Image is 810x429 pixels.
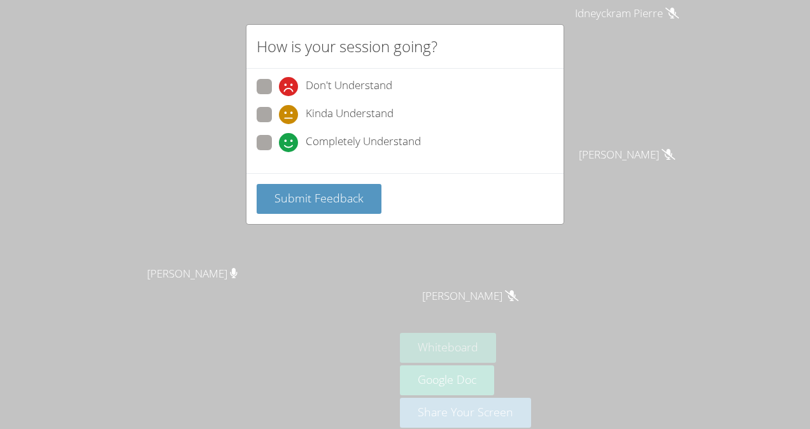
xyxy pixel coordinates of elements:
span: Submit Feedback [274,190,364,206]
span: Completely Understand [306,133,421,152]
h2: How is your session going? [257,35,437,58]
span: Kinda Understand [306,105,394,124]
button: Submit Feedback [257,184,381,214]
span: Don't Understand [306,77,392,96]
